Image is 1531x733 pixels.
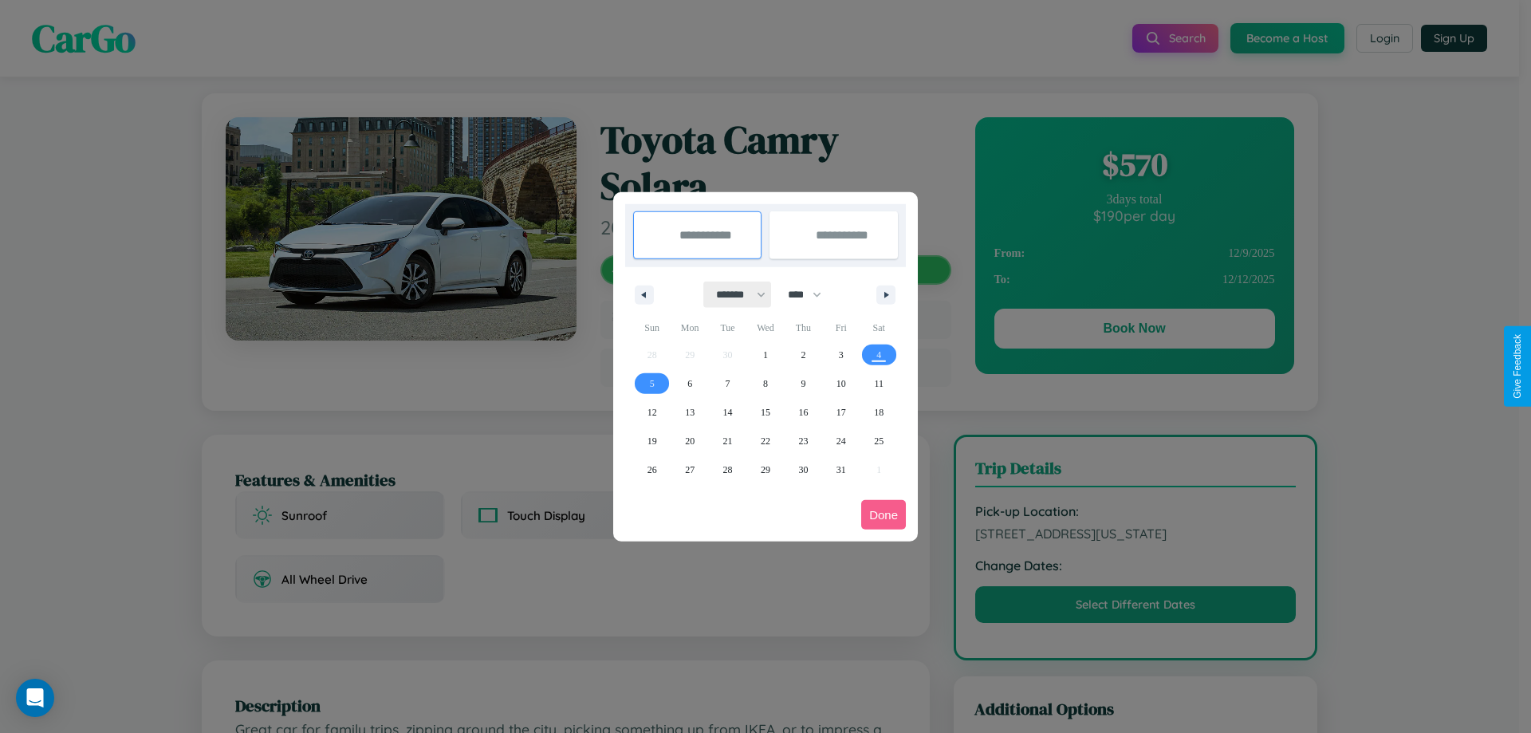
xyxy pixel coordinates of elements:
button: 10 [822,369,860,398]
span: 8 [763,369,768,398]
span: 19 [647,427,657,455]
span: 21 [723,427,733,455]
span: 24 [836,427,846,455]
button: 14 [709,398,746,427]
button: 30 [785,455,822,484]
span: Sat [860,315,898,341]
button: 17 [822,398,860,427]
span: 5 [650,369,655,398]
button: 8 [746,369,784,398]
button: 22 [746,427,784,455]
span: 16 [798,398,808,427]
span: 2 [801,341,805,369]
span: 10 [836,369,846,398]
span: 29 [761,455,770,484]
span: 12 [647,398,657,427]
button: 27 [671,455,708,484]
button: 11 [860,369,898,398]
span: 3 [839,341,844,369]
button: 16 [785,398,822,427]
button: 20 [671,427,708,455]
span: 7 [726,369,730,398]
span: 13 [685,398,695,427]
button: 19 [633,427,671,455]
button: 26 [633,455,671,484]
button: 3 [822,341,860,369]
span: Tue [709,315,746,341]
button: 7 [709,369,746,398]
span: 6 [687,369,692,398]
span: Wed [746,315,784,341]
span: 15 [761,398,770,427]
button: 5 [633,369,671,398]
span: 9 [801,369,805,398]
span: 4 [876,341,881,369]
button: 15 [746,398,784,427]
span: 28 [723,455,733,484]
span: 30 [798,455,808,484]
span: Mon [671,315,708,341]
span: 18 [874,398,884,427]
button: 28 [709,455,746,484]
span: 1 [763,341,768,369]
span: 27 [685,455,695,484]
button: 2 [785,341,822,369]
span: 25 [874,427,884,455]
button: 1 [746,341,784,369]
button: 29 [746,455,784,484]
button: 4 [860,341,898,369]
span: Fri [822,315,860,341]
span: 23 [798,427,808,455]
button: 9 [785,369,822,398]
button: 21 [709,427,746,455]
button: 31 [822,455,860,484]
span: Thu [785,315,822,341]
span: 31 [836,455,846,484]
button: 25 [860,427,898,455]
div: Open Intercom Messenger [16,679,54,717]
span: 14 [723,398,733,427]
span: 20 [685,427,695,455]
button: Done [861,500,906,530]
button: 6 [671,369,708,398]
span: 17 [836,398,846,427]
span: 26 [647,455,657,484]
span: 11 [874,369,884,398]
button: 18 [860,398,898,427]
span: Sun [633,315,671,341]
button: 23 [785,427,822,455]
button: 24 [822,427,860,455]
span: 22 [761,427,770,455]
button: 12 [633,398,671,427]
button: 13 [671,398,708,427]
div: Give Feedback [1512,334,1523,399]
